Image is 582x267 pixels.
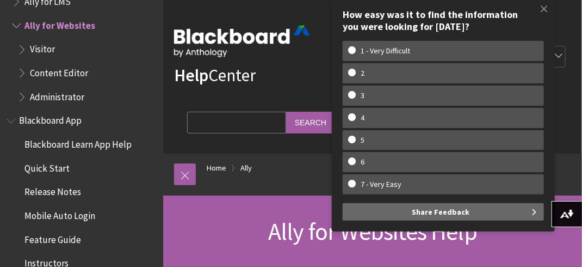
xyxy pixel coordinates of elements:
w-span: 7 - Very Easy [348,180,414,189]
img: Blackboard by Anthology [174,26,310,57]
div: How easy was it to find the information you were looking for [DATE]? [343,9,544,32]
span: Feature Guide [24,230,81,245]
span: Release Notes [24,183,81,198]
span: Blackboard App [19,112,82,126]
span: Content Editor [30,64,88,78]
span: Administrator [30,88,84,102]
input: Search [286,112,335,133]
w-span: 4 [348,113,377,123]
w-span: 1 - Very Difficult [348,46,423,56]
w-span: 6 [348,157,377,167]
span: Blackboard Learn App Help [24,135,132,150]
a: Home [207,161,226,175]
w-span: 5 [348,136,377,145]
button: Share Feedback [343,203,544,221]
span: Quick Start [24,159,70,174]
span: Ally for Websites Help [268,216,477,246]
a: HelpCenter [174,64,256,86]
span: Ally for Websites [24,16,95,31]
span: Mobile Auto Login [24,207,95,221]
span: Share Feedback [412,203,469,221]
w-span: 3 [348,91,377,100]
a: Ally [240,161,252,175]
w-span: 2 [348,69,377,78]
span: Visitor [30,40,55,55]
strong: Help [174,64,208,86]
